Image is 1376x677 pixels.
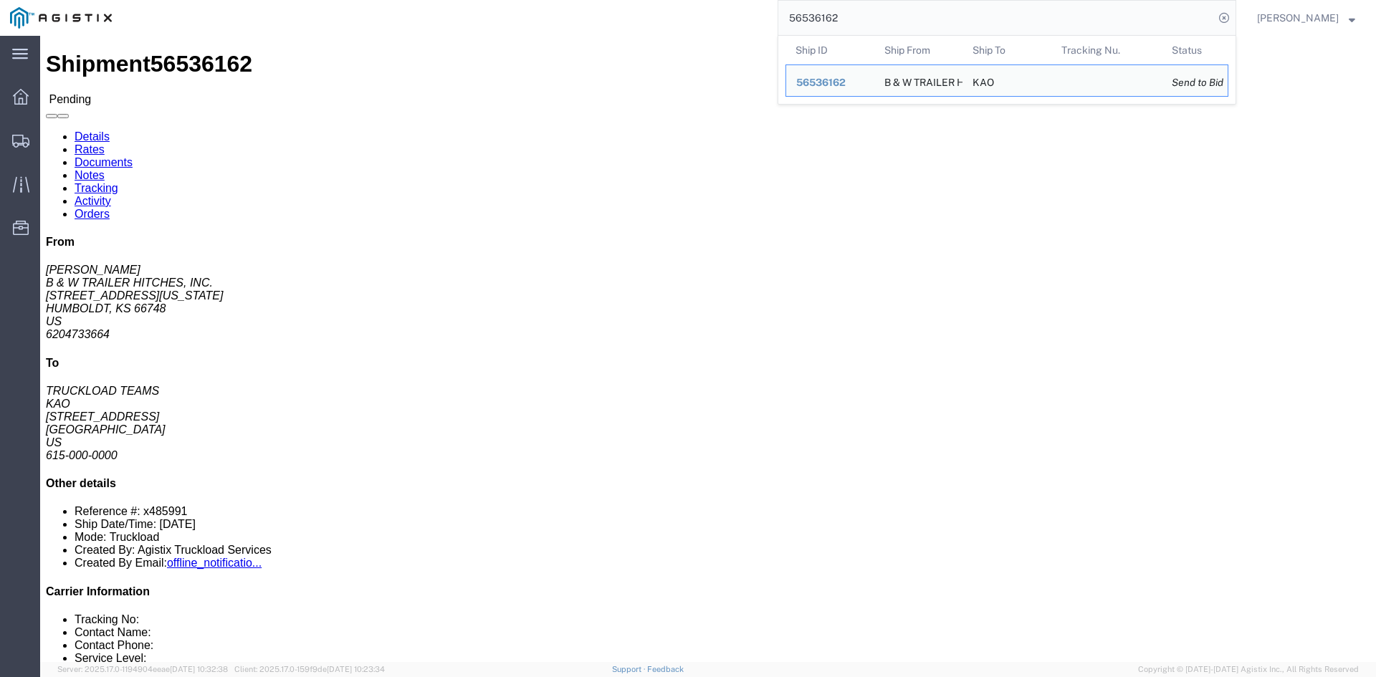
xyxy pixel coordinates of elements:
div: Send to Bid [1172,75,1218,90]
input: Search for shipment number, reference number [778,1,1214,35]
span: [DATE] 10:23:34 [327,665,385,673]
span: Copyright © [DATE]-[DATE] Agistix Inc., All Rights Reserved [1138,663,1359,676]
th: Ship From [874,36,963,64]
img: logo [10,7,112,29]
button: [PERSON_NAME] [1256,9,1356,27]
div: 56536162 [796,75,864,90]
a: Support [612,665,648,673]
th: Ship ID [785,36,874,64]
span: 56536162 [796,77,846,88]
a: Feedback [647,665,684,673]
th: Tracking Nu. [1051,36,1162,64]
th: Status [1162,36,1228,64]
span: Client: 2025.17.0-159f9de [234,665,385,673]
span: Douglas Harris [1257,10,1339,26]
th: Ship To [962,36,1051,64]
span: Server: 2025.17.0-1194904eeae [57,665,228,673]
span: [DATE] 10:32:38 [170,665,228,673]
div: B & W TRAILER HITCHES, INC. [884,65,953,96]
table: Search Results [785,36,1236,104]
div: KAO [973,65,994,96]
iframe: FS Legacy Container [40,36,1376,662]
